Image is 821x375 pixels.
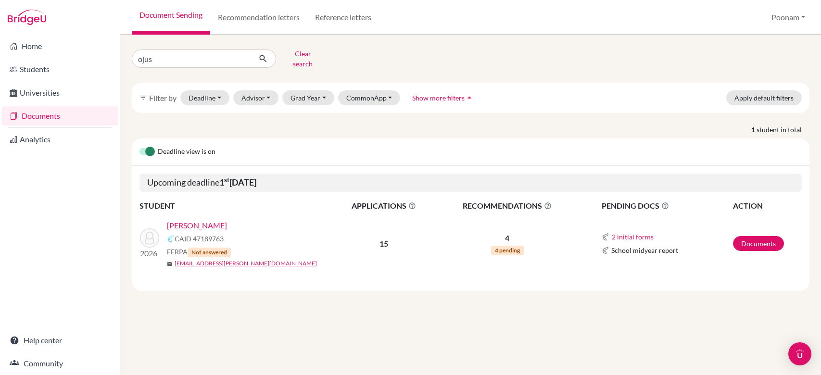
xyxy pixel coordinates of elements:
[2,37,118,56] a: Home
[338,90,401,105] button: CommonApp
[2,331,118,350] a: Help center
[788,342,811,365] div: Open Intercom Messenger
[412,94,465,102] span: Show more filters
[436,200,578,212] span: RECOMMENDATIONS
[188,248,231,257] span: Not answered
[139,94,147,101] i: filter_list
[602,200,732,212] span: PENDING DOCS
[602,233,609,241] img: Common App logo
[767,8,809,26] button: Poonam
[379,239,388,248] b: 15
[140,228,159,248] img: Mehndiratta, Ojus
[404,90,482,105] button: Show more filtersarrow_drop_up
[282,90,334,105] button: Grad Year
[167,261,173,267] span: mail
[175,259,317,268] a: [EMAIL_ADDRESS][PERSON_NAME][DOMAIN_NAME]
[2,83,118,102] a: Universities
[733,236,784,251] a: Documents
[219,177,256,187] b: 1 [DATE]
[139,200,332,212] th: STUDENT
[149,93,177,102] span: Filter by
[2,60,118,79] a: Students
[140,248,159,259] p: 2026
[2,130,118,149] a: Analytics
[180,90,229,105] button: Deadline
[757,125,809,135] span: student in total
[139,174,802,192] h5: Upcoming deadline
[167,220,227,231] a: [PERSON_NAME]
[611,245,678,255] span: School midyear report
[167,235,175,243] img: Common App logo
[276,46,329,71] button: Clear search
[132,50,251,68] input: Find student by name...
[733,200,802,212] th: ACTION
[611,231,654,242] button: 2 initial forms
[158,146,215,158] span: Deadline view is on
[602,247,609,254] img: Common App logo
[2,354,118,373] a: Community
[491,246,524,255] span: 4 pending
[167,247,231,257] span: FERPA
[224,176,229,184] sup: st
[436,232,578,244] p: 4
[465,93,474,102] i: arrow_drop_up
[726,90,802,105] button: Apply default filters
[751,125,757,135] strong: 1
[332,200,435,212] span: APPLICATIONS
[233,90,279,105] button: Advisor
[2,106,118,125] a: Documents
[8,10,46,25] img: Bridge-U
[175,234,224,244] span: CAID 47189763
